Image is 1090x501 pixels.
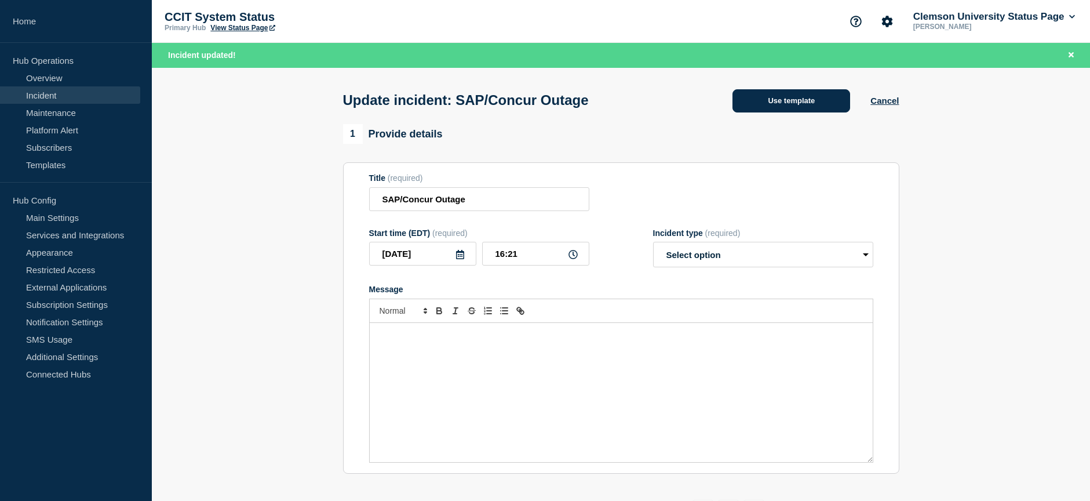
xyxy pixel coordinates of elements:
button: Toggle bulleted list [496,304,512,318]
span: (required) [388,173,423,183]
button: Use template [732,89,850,112]
h1: Update incident: SAP/Concur Outage [343,92,589,108]
div: Message [370,323,873,462]
input: YYYY-MM-DD [369,242,476,266]
span: (required) [432,228,468,238]
input: HH:MM [482,242,589,266]
span: 1 [343,124,363,144]
button: Toggle italic text [447,304,464,318]
p: CCIT System Status [165,10,396,24]
div: Title [369,173,589,183]
div: Message [369,285,873,294]
p: [PERSON_NAME] [911,23,1031,31]
div: Provide details [343,124,443,144]
div: Start time (EDT) [369,228,589,238]
button: Close banner [1064,49,1078,62]
button: Account settings [875,9,899,34]
input: Title [369,187,589,211]
button: Support [844,9,868,34]
p: Primary Hub [165,24,206,32]
button: Toggle link [512,304,528,318]
button: Toggle strikethrough text [464,304,480,318]
div: Incident type [653,228,873,238]
button: Clemson University Status Page [911,11,1077,23]
span: (required) [705,228,741,238]
select: Incident type [653,242,873,267]
span: Font size [374,304,431,318]
button: Toggle ordered list [480,304,496,318]
button: Cancel [870,96,899,106]
span: Incident updated! [168,50,236,60]
a: View Status Page [210,24,275,32]
button: Toggle bold text [431,304,447,318]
